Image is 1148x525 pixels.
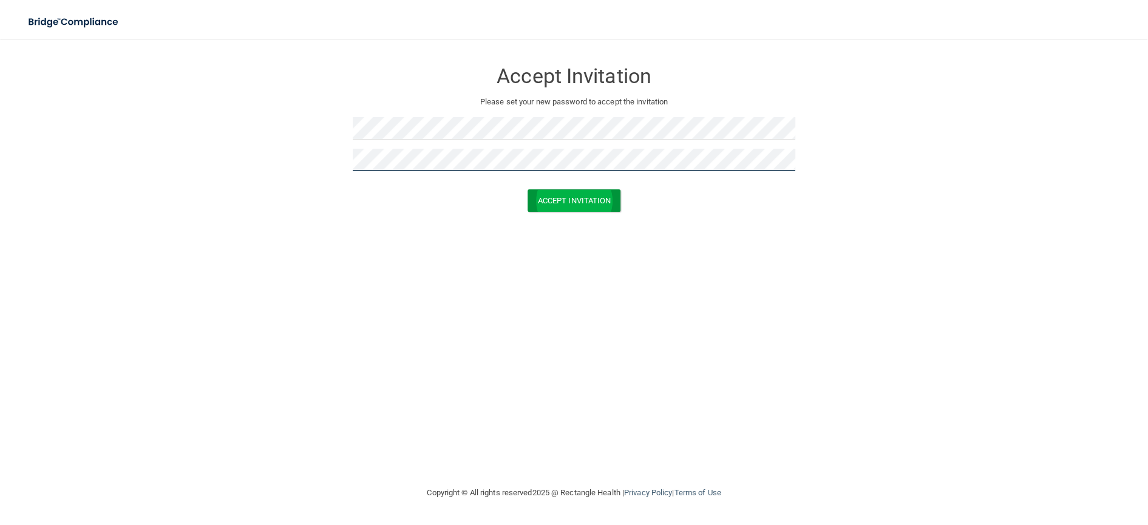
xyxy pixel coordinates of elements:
button: Accept Invitation [528,189,621,212]
p: Please set your new password to accept the invitation [362,95,787,109]
iframe: Drift Widget Chat Controller [938,439,1133,487]
a: Terms of Use [674,488,721,497]
img: bridge_compliance_login_screen.278c3ca4.svg [18,10,130,35]
a: Privacy Policy [624,488,672,497]
h3: Accept Invitation [353,65,796,87]
div: Copyright © All rights reserved 2025 @ Rectangle Health | | [353,473,796,512]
